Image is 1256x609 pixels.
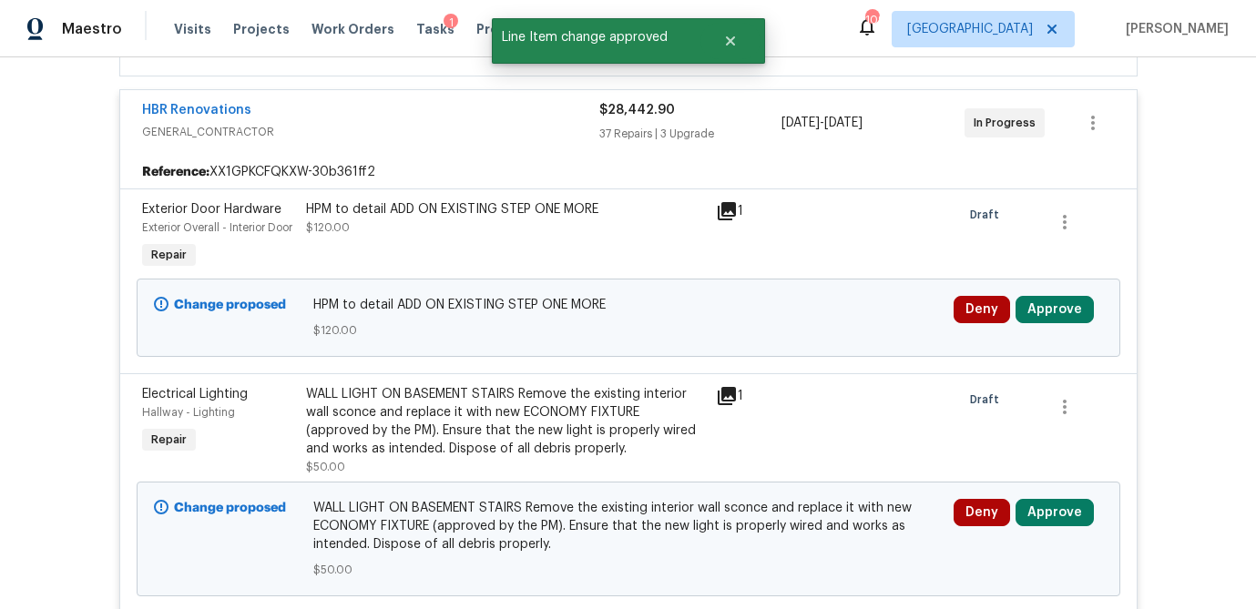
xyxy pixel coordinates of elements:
[142,123,599,141] span: GENERAL_CONTRACTOR
[1118,20,1229,38] span: [PERSON_NAME]
[62,20,122,38] span: Maestro
[306,222,350,233] span: $120.00
[1016,296,1094,323] button: Approve
[142,407,235,418] span: Hallway - Lighting
[306,462,345,472] span: $50.00
[907,20,1033,38] span: [GEOGRAPHIC_DATA]
[970,391,1006,409] span: Draft
[144,246,194,264] span: Repair
[174,502,286,514] b: Change proposed
[444,14,458,32] div: 1
[716,385,787,407] div: 1
[311,20,394,38] span: Work Orders
[1016,499,1094,526] button: Approve
[781,114,863,132] span: -
[781,117,820,129] span: [DATE]
[492,18,700,56] span: Line Item change approved
[974,114,1043,132] span: In Progress
[306,200,705,218] div: HPM to detail ADD ON EXISTING STEP ONE MORE
[313,499,943,553] span: WALL LIGHT ON BASEMENT STAIRS Remove the existing interior wall sconce and replace it with new EC...
[970,206,1006,224] span: Draft
[142,104,251,117] a: HBR Renovations
[599,125,782,143] div: 37 Repairs | 3 Upgrade
[599,104,675,117] span: $28,442.90
[313,321,943,340] span: $120.00
[313,296,943,314] span: HPM to detail ADD ON EXISTING STEP ONE MORE
[142,203,281,216] span: Exterior Door Hardware
[233,20,290,38] span: Projects
[174,299,286,311] b: Change proposed
[313,561,943,579] span: $50.00
[306,385,705,458] div: WALL LIGHT ON BASEMENT STAIRS Remove the existing interior wall sconce and replace it with new EC...
[174,20,211,38] span: Visits
[476,20,547,38] span: Properties
[142,222,292,233] span: Exterior Overall - Interior Door
[865,11,878,29] div: 109
[716,200,787,222] div: 1
[120,156,1137,188] div: XX1GPKCFQKXW-30b361ff2
[954,499,1010,526] button: Deny
[142,388,248,401] span: Electrical Lighting
[416,23,454,36] span: Tasks
[954,296,1010,323] button: Deny
[824,117,863,129] span: [DATE]
[700,23,761,59] button: Close
[142,163,209,181] b: Reference:
[144,431,194,449] span: Repair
